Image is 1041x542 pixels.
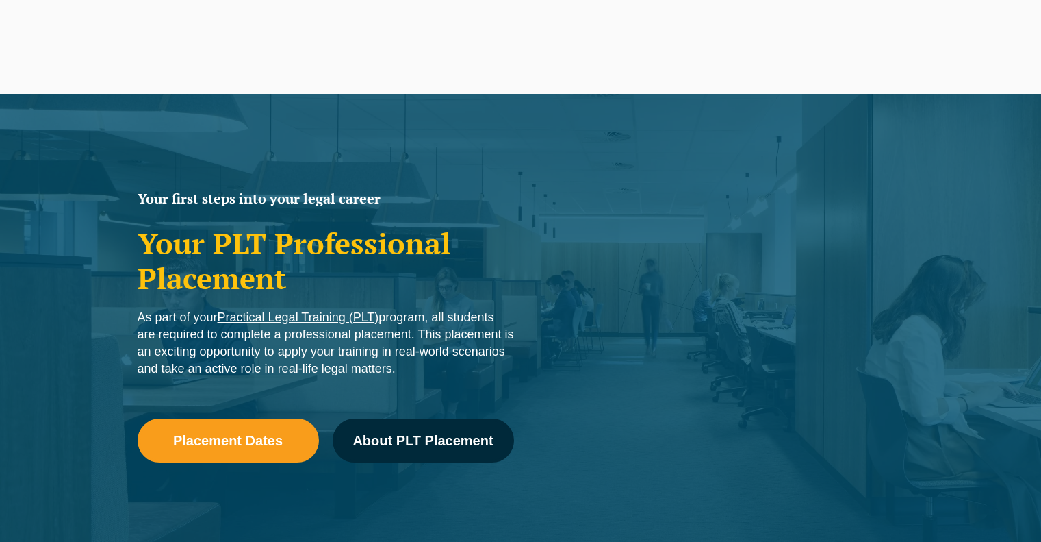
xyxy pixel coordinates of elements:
a: About PLT Placement [333,419,514,463]
h2: Your first steps into your legal career [138,192,514,206]
span: About PLT Placement [352,434,493,447]
h1: Your PLT Professional Placement [138,226,514,295]
span: As part of your program, all students are required to complete a professional placement. This pla... [138,310,514,375]
a: Placement Dates [138,419,319,463]
span: Placement Dates [173,434,283,447]
a: Practical Legal Training (PLT) [218,310,379,324]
